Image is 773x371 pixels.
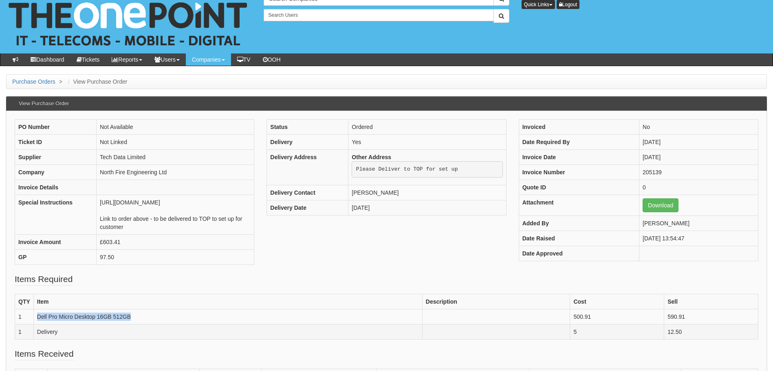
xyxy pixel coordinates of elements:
[348,200,506,215] td: [DATE]
[97,150,254,165] td: Tech Data Limited
[12,78,55,85] a: Purchase Orders
[639,231,758,246] td: [DATE] 13:54:47
[519,150,639,165] th: Invoice Date
[639,120,758,135] td: No
[148,53,186,66] a: Users
[97,165,254,180] td: North Fire Engineering Ltd
[570,294,664,309] th: Cost
[267,120,348,135] th: Status
[15,120,97,135] th: PO Number
[15,165,97,180] th: Company
[352,154,391,160] b: Other Address
[422,294,570,309] th: Description
[66,78,128,86] li: View Purchase Order
[352,161,502,178] pre: Please Deliver to TOP for set up
[15,150,97,165] th: Supplier
[15,250,97,265] th: GP
[519,165,639,180] th: Invoice Number
[519,216,639,231] th: Added By
[519,195,639,216] th: Attachment
[267,185,348,200] th: Delivery Contact
[570,309,664,324] td: 500.91
[33,309,422,324] td: Dell Pro Micro Desktop 16GB 512GB
[15,235,97,250] th: Invoice Amount
[664,294,758,309] th: Sell
[264,9,493,21] input: Search Users
[24,53,70,66] a: Dashboard
[664,324,758,340] td: 12.50
[15,97,73,111] h3: View Purchase Order
[639,150,758,165] td: [DATE]
[267,135,348,150] th: Delivery
[15,273,73,286] legend: Items Required
[15,324,34,340] td: 1
[231,53,257,66] a: TV
[348,135,506,150] td: Yes
[15,195,97,235] th: Special Instructions
[97,135,254,150] td: Not Linked
[639,135,758,150] td: [DATE]
[15,348,74,360] legend: Items Received
[257,53,287,66] a: OOH
[639,165,758,180] td: 205139
[70,53,106,66] a: Tickets
[348,185,506,200] td: [PERSON_NAME]
[15,309,34,324] td: 1
[33,324,422,340] td: Delivery
[15,135,97,150] th: Ticket ID
[643,198,678,212] a: Download
[97,195,254,235] td: [URL][DOMAIN_NAME] Link to order above - to be delivered to TOP to set up for customer
[639,180,758,195] td: 0
[664,309,758,324] td: 590.91
[97,250,254,265] td: 97.50
[97,235,254,250] td: £603.41
[15,180,97,195] th: Invoice Details
[519,180,639,195] th: Quote ID
[519,135,639,150] th: Date Required By
[186,53,231,66] a: Companies
[348,120,506,135] td: Ordered
[519,246,639,261] th: Date Approved
[519,120,639,135] th: Invoiced
[106,53,148,66] a: Reports
[33,294,422,309] th: Item
[57,78,64,85] span: >
[639,216,758,231] td: [PERSON_NAME]
[15,294,34,309] th: QTY
[519,231,639,246] th: Date Raised
[97,120,254,135] td: Not Available
[267,150,348,185] th: Delivery Address
[570,324,664,340] td: 5
[267,200,348,215] th: Delivery Date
